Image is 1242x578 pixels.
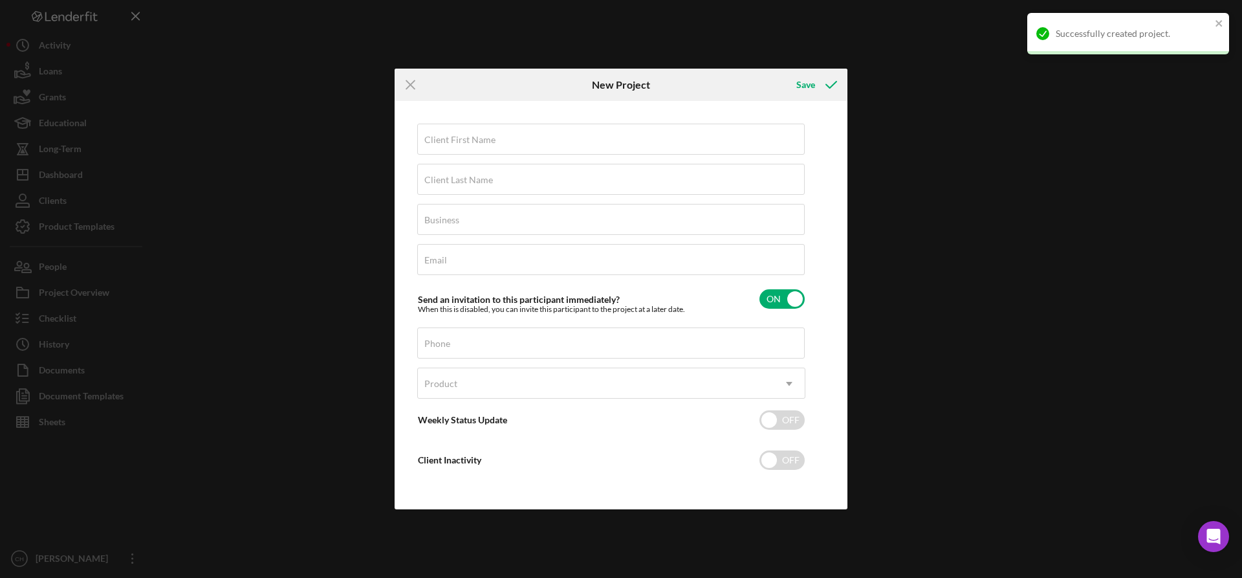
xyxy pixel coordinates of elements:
label: Business [424,215,459,225]
label: Client Last Name [424,175,493,185]
div: Product [424,379,457,389]
div: When this is disabled, you can invite this participant to the project at a later date. [418,305,685,314]
div: Successfully created project. [1056,28,1211,39]
label: Email [424,255,447,265]
div: Open Intercom Messenger [1198,521,1229,552]
label: Client Inactivity [418,454,481,465]
label: Send an invitation to this participant immediately? [418,294,620,305]
label: Weekly Status Update [418,414,507,425]
h6: New Project [592,79,650,91]
label: Client First Name [424,135,496,145]
label: Phone [424,339,450,349]
button: Save [783,72,847,98]
div: Save [796,72,815,98]
button: close [1215,18,1224,30]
